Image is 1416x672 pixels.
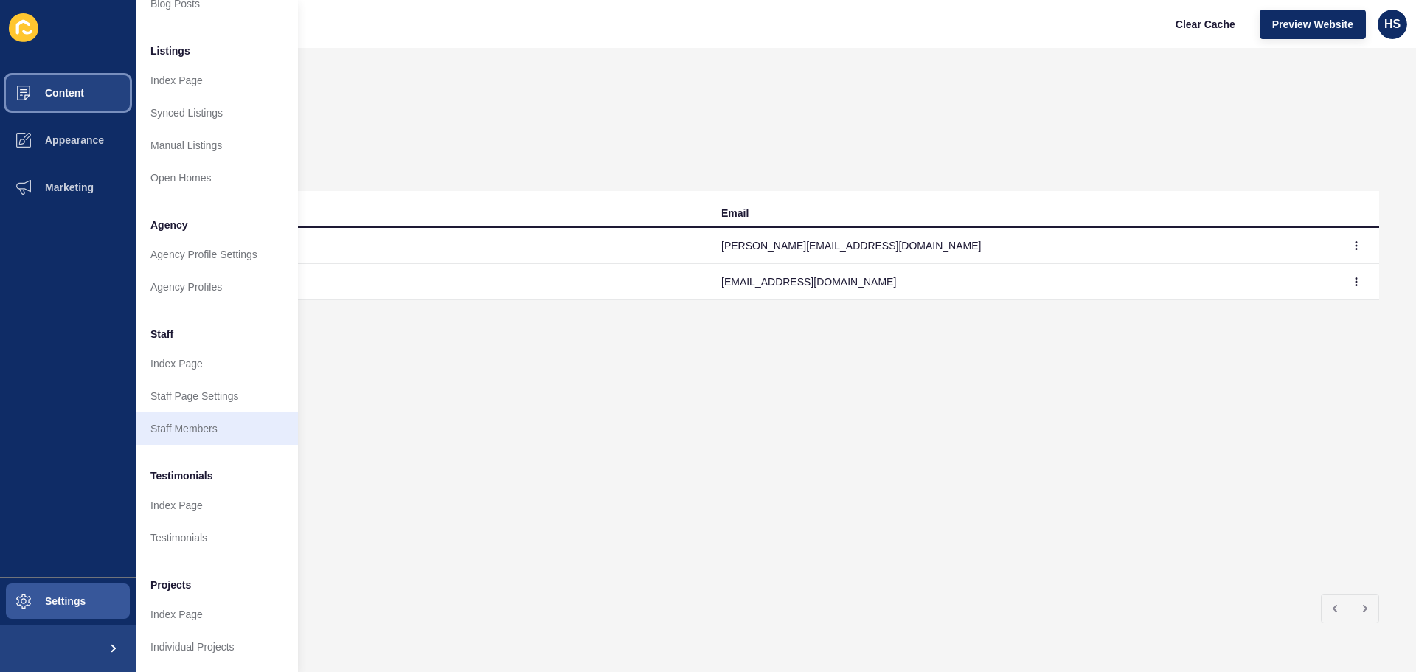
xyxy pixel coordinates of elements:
[136,522,298,554] a: Testimonials
[136,271,298,303] a: Agency Profiles
[150,44,190,58] span: Listings
[136,64,298,97] a: Index Page
[136,238,298,271] a: Agency Profile Settings
[84,105,1379,138] p: Create/edit users
[136,347,298,380] a: Index Page
[1163,10,1248,39] button: Clear Cache
[136,380,298,412] a: Staff Page Settings
[150,327,173,342] span: Staff
[84,85,1379,105] h1: Users
[1260,10,1366,39] button: Preview Website
[84,264,709,300] td: [PERSON_NAME]
[136,412,298,445] a: Staff Members
[136,97,298,129] a: Synced Listings
[136,631,298,663] a: Individual Projects
[136,598,298,631] a: Index Page
[150,578,191,592] span: Projects
[1272,17,1353,32] span: Preview Website
[150,218,188,232] span: Agency
[721,206,749,221] div: Email
[136,489,298,522] a: Index Page
[1176,17,1235,32] span: Clear Cache
[84,228,709,264] td: [PERSON_NAME]
[709,228,1335,264] td: [PERSON_NAME][EMAIL_ADDRESS][DOMAIN_NAME]
[136,129,298,162] a: Manual Listings
[150,468,213,483] span: Testimonials
[136,162,298,194] a: Open Homes
[1384,17,1401,32] span: HS
[709,264,1335,300] td: [EMAIL_ADDRESS][DOMAIN_NAME]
